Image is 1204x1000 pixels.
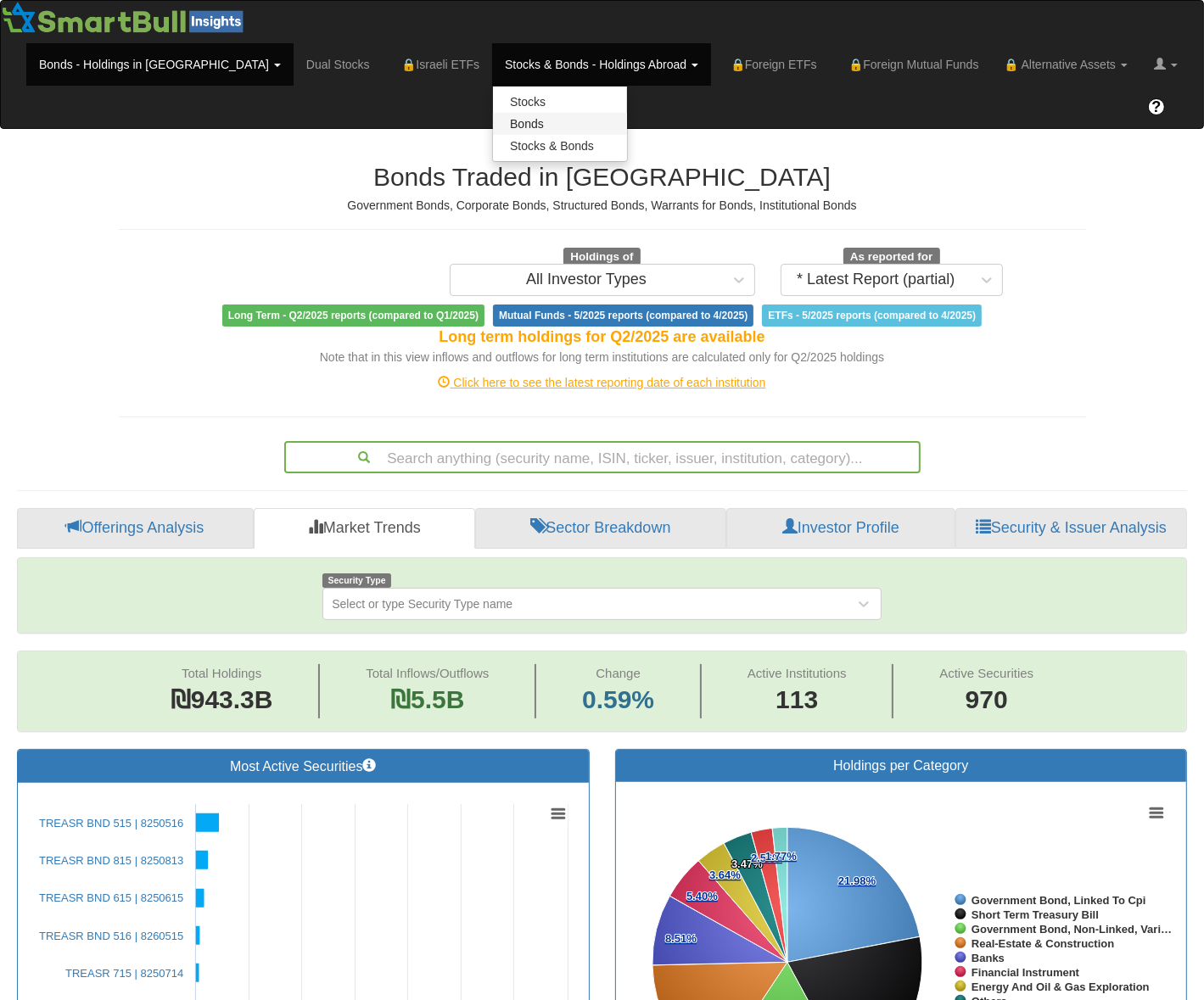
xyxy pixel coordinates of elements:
a: 🔒Israeli ETFs [383,43,492,86]
tspan: Government Bond, Linked To Cpi [972,894,1146,907]
h3: Holdings per Category [629,758,1174,774]
span: 0.59% [582,682,654,718]
a: ? [1135,86,1178,128]
tspan: Financial Instrument [972,966,1080,979]
tspan: Energy And Oil & Gas Exploration [972,980,1150,993]
span: ₪943.3B [171,685,273,713]
a: TREASR BND 815 | 8250813 [39,854,183,867]
a: Bonds - Holdings in [GEOGRAPHIC_DATA] [26,43,294,86]
h3: Most Active Securities [31,758,576,774]
a: TREASR BND 516 | 8260515 [39,930,183,942]
img: Smartbull [1,1,250,35]
ul: Bonds - Holdings in [GEOGRAPHIC_DATA] [492,86,628,162]
tspan: Banks [972,952,1005,964]
tspan: 5.40% [686,890,718,902]
a: Investor Profile [726,508,955,549]
a: Sector Breakdown [475,508,726,549]
tspan: 8.51% [665,932,697,945]
a: Offerings Analysis [17,508,254,549]
span: Mutual Funds - 5/2025 reports (compared to 4/2025) [493,304,753,327]
a: 🔒Foreign ETFs [711,43,830,86]
a: TREASR BND 515 | 8250516 [39,817,183,830]
span: ? [1152,98,1162,115]
a: Dual Stocks [294,43,383,86]
div: Select or type Security Type name [332,595,512,612]
div: Long term holdings for Q2/2025 are available [119,327,1086,349]
h5: Government Bonds, Corporate Bonds, Structured Bonds, Warrants for Bonds, Institutional Bonds [119,199,1086,212]
a: Stocks & Bonds - Holdings Abroad [492,43,711,86]
a: Security & Issuer Analysis [955,508,1187,549]
tspan: 21.98% [838,874,876,887]
span: As reported for [843,248,940,266]
tspan: 3.47% [731,858,763,870]
span: ETFs - 5/2025 reports (compared to 4/2025) [762,304,982,327]
span: Long Term - Q2/2025 reports (compared to Q1/2025) [222,304,484,327]
div: All Investor Types [526,271,647,288]
tspan: Real-Estate & Construction [972,937,1114,950]
div: Note that in this view inflows and outflows for long term institutions are calculated only for Q2... [119,349,1086,366]
a: 🔒 Alternative Assets [992,43,1140,86]
a: Bonds [493,113,627,135]
a: 🔒Foreign Mutual Funds [830,43,992,86]
div: * Latest Report (partial) [797,271,955,288]
span: Total Inflows/Outflows [366,666,489,680]
tspan: 1.77% [765,850,797,863]
div: Search anything (security name, ISIN, ticker, issuer, institution, category)... [286,443,919,472]
div: Click here to see the latest reporting date of each institution [106,374,1099,391]
span: Active Institutions [748,666,847,680]
a: TREASR BND 615 | 8250615 [39,891,183,904]
span: Active Securities [939,666,1033,680]
a: TREASR 715 | 8250714 [65,967,183,980]
span: 970 [939,682,1033,718]
h2: Bonds Traded in [GEOGRAPHIC_DATA] [119,163,1086,191]
span: Total Holdings [182,666,261,680]
span: Holdings of [563,248,640,266]
span: Security Type [322,573,391,588]
span: Change [596,666,641,680]
tspan: Short Term Treasury Bill [972,908,1099,921]
tspan: 2.56% [751,852,782,864]
tspan: 3.64% [709,869,741,881]
a: Stocks & Bonds [493,135,627,157]
tspan: Government Bond, Non-Linked, Vari… [972,923,1172,936]
a: Stocks [493,91,627,113]
span: ₪5.5B [390,685,464,713]
a: Market Trends [254,508,475,549]
span: 113 [748,682,847,718]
